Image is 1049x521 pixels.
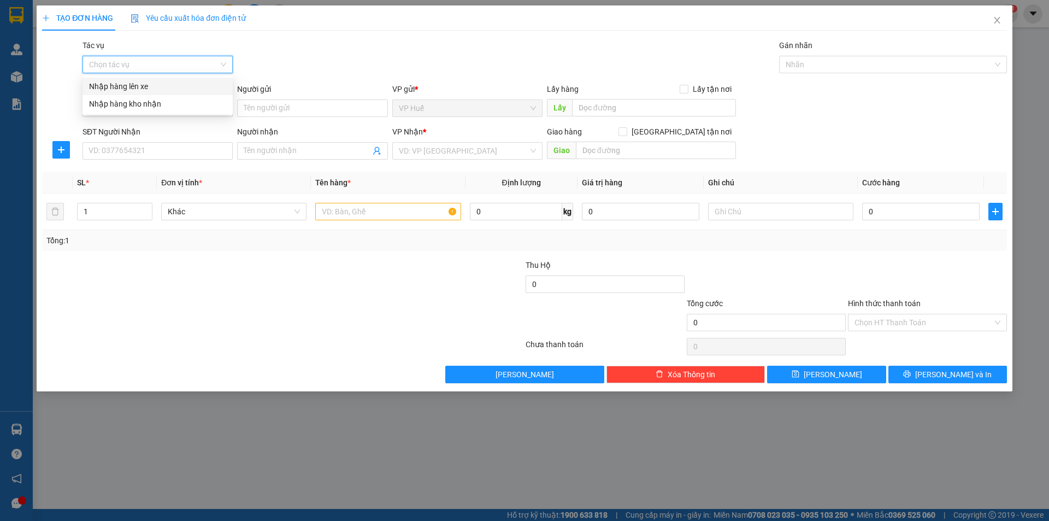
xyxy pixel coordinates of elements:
span: Cước hàng [862,178,900,187]
div: SĐT Người Nhận [82,126,233,138]
label: Gán nhãn [779,41,812,50]
span: Đơn vị tính [161,178,202,187]
button: printer[PERSON_NAME] và In [888,366,1007,383]
span: CR: [3,62,19,74]
span: SL [77,178,86,187]
button: Close [982,5,1012,36]
button: delete [46,203,64,220]
span: delete [656,370,663,379]
input: 0 [582,203,699,220]
span: [PERSON_NAME] [496,368,554,380]
span: kg [562,203,573,220]
div: Nhập hàng kho nhận [82,95,233,113]
span: Xóa Thông tin [668,368,715,380]
span: VP Nhận [392,127,423,136]
span: plus [53,145,69,154]
span: Lấy [547,99,572,116]
span: printer [903,370,911,379]
span: save [792,370,799,379]
span: 0 [22,62,28,74]
span: plus [42,14,50,22]
div: Nhập hàng lên xe [82,78,233,95]
button: plus [988,203,1003,220]
span: close [993,16,1001,25]
span: CC: [28,62,44,74]
div: Người gửi [237,83,387,95]
th: Ghi chú [704,172,858,194]
span: plus [989,207,1002,216]
label: Hình thức thanh toán [848,299,921,308]
span: Thu hộ: [3,75,38,87]
div: Nhập hàng lên xe [89,80,226,92]
span: VP Huế [23,12,57,24]
span: [PERSON_NAME] và In [915,368,992,380]
span: Tổng cước [687,299,723,308]
div: Nhập hàng kho nhận [89,98,226,110]
button: save[PERSON_NAME] [767,366,886,383]
div: VP gửi [392,83,543,95]
div: Người nhận [237,126,387,138]
span: 0 [40,75,46,87]
span: Lấy tận nơi [688,83,736,95]
button: deleteXóa Thông tin [606,366,765,383]
span: [GEOGRAPHIC_DATA] tận nơi [627,126,736,138]
input: VD: Bàn, Ghế [315,203,461,220]
img: icon [131,14,139,23]
span: Giao hàng [547,127,582,136]
span: Chợ Đầu Mối, [GEOGRAPHIC_DATA] [66,33,164,57]
span: TẠO ĐƠN HÀNG [42,14,113,22]
span: Lấy: [4,40,55,51]
input: Dọc đường [576,142,736,159]
span: Giao [547,142,576,159]
input: Ghi Chú [708,203,853,220]
span: 0977948202 [4,26,64,38]
button: plus [52,141,70,159]
label: Tác vụ [82,41,104,50]
span: Giá trị hàng [582,178,622,187]
div: Tổng: 1 [46,235,405,247]
span: VP Huế [21,39,55,51]
span: Lấy hàng [547,85,579,93]
span: 0978933458 [66,20,126,32]
span: Khác [168,203,300,220]
input: Dọc đường [572,99,736,116]
span: Định lượng [502,178,541,187]
button: [PERSON_NAME] [445,366,604,383]
span: [PERSON_NAME] [804,368,862,380]
span: VP An Sương [90,6,151,18]
p: Nhận: [66,6,164,18]
span: Giao: [66,34,164,57]
span: Yêu cầu xuất hóa đơn điện tử [131,14,246,22]
span: 200.000 [46,62,85,74]
span: VP Huế [399,100,536,116]
p: Gửi: [4,12,64,24]
span: user-add [373,147,381,155]
span: Thu Hộ [526,261,551,270]
span: Tên hàng [315,178,351,187]
div: Chưa thanh toán [524,338,686,358]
